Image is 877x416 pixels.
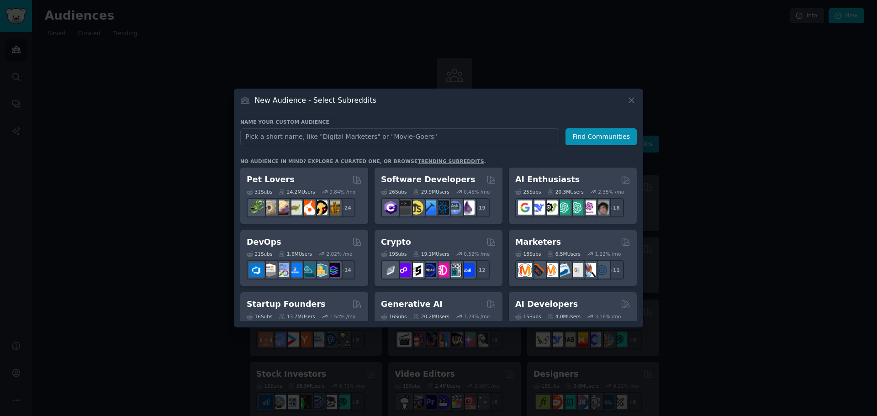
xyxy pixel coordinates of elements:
[544,263,558,277] img: AskMarketing
[381,299,443,310] h2: Generative AI
[301,263,315,277] img: platformengineering
[255,95,376,105] h3: New Audience - Select Subreddits
[556,200,571,215] img: chatgpt_promptDesign
[595,263,609,277] img: OnlineMarketing
[464,313,490,320] div: 1.29 % /mo
[464,251,490,257] div: 0.52 % /mo
[605,198,624,217] div: + 18
[247,313,272,320] div: 16 Sub s
[381,174,475,185] h2: Software Developers
[288,263,302,277] img: DevOpsLinks
[262,263,276,277] img: AWS_Certified_Experts
[336,198,355,217] div: + 24
[582,263,596,277] img: MarketingResearch
[396,200,411,215] img: software
[448,263,462,277] img: CryptoNews
[531,263,545,277] img: bigseo
[518,263,532,277] img: content_marketing
[381,251,407,257] div: 19 Sub s
[569,200,583,215] img: chatgpt_prompts_
[326,200,340,215] img: dogbreed
[329,189,355,195] div: 0.84 % /mo
[547,251,581,257] div: 6.5M Users
[595,251,621,257] div: 1.22 % /mo
[301,200,315,215] img: cockatiel
[595,200,609,215] img: ArtificalIntelligence
[381,313,407,320] div: 16 Sub s
[327,251,353,257] div: 2.02 % /mo
[422,200,436,215] img: iOSProgramming
[262,200,276,215] img: ballpython
[515,299,578,310] h2: AI Developers
[435,263,449,277] img: defiblockchain
[515,174,580,185] h2: AI Enthusiasts
[247,237,281,248] h2: DevOps
[413,313,449,320] div: 20.2M Users
[544,200,558,215] img: AItoolsCatalog
[598,189,624,195] div: 2.35 % /mo
[247,189,272,195] div: 31 Sub s
[313,200,328,215] img: PetAdvice
[409,263,423,277] img: ethstaker
[240,119,637,125] h3: Name your custom audience
[422,263,436,277] img: web3
[470,198,490,217] div: + 19
[413,189,449,195] div: 29.9M Users
[249,263,264,277] img: azuredevops
[547,189,583,195] div: 20.3M Users
[326,263,340,277] img: PlatformEngineers
[247,174,295,185] h2: Pet Lovers
[247,251,272,257] div: 21 Sub s
[288,200,302,215] img: turtle
[279,251,312,257] div: 1.6M Users
[249,200,264,215] img: herpetology
[336,260,355,279] div: + 14
[417,158,484,164] a: trending subreddits
[381,189,407,195] div: 26 Sub s
[275,263,289,277] img: Docker_DevOps
[531,200,545,215] img: DeepSeek
[565,128,637,145] button: Find Communities
[381,237,411,248] h2: Crypto
[605,260,624,279] div: + 11
[313,263,328,277] img: aws_cdk
[384,200,398,215] img: csharp
[556,263,571,277] img: Emailmarketing
[515,237,561,248] h2: Marketers
[582,200,596,215] img: OpenAIDev
[470,260,490,279] div: + 12
[396,263,411,277] img: 0xPolygon
[247,299,325,310] h2: Startup Founders
[413,251,449,257] div: 19.1M Users
[384,263,398,277] img: ethfinance
[435,200,449,215] img: reactnative
[547,313,581,320] div: 4.0M Users
[279,189,315,195] div: 24.2M Users
[464,189,490,195] div: 0.45 % /mo
[275,200,289,215] img: leopardgeckos
[595,313,621,320] div: 3.18 % /mo
[460,200,475,215] img: elixir
[279,313,315,320] div: 13.7M Users
[515,251,541,257] div: 18 Sub s
[240,128,559,145] input: Pick a short name, like "Digital Marketers" or "Movie-Goers"
[329,313,355,320] div: 1.54 % /mo
[240,158,486,164] div: No audience in mind? Explore a curated one, or browse .
[460,263,475,277] img: defi_
[409,200,423,215] img: learnjavascript
[518,200,532,215] img: GoogleGeminiAI
[515,189,541,195] div: 25 Sub s
[515,313,541,320] div: 15 Sub s
[448,200,462,215] img: AskComputerScience
[569,263,583,277] img: googleads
